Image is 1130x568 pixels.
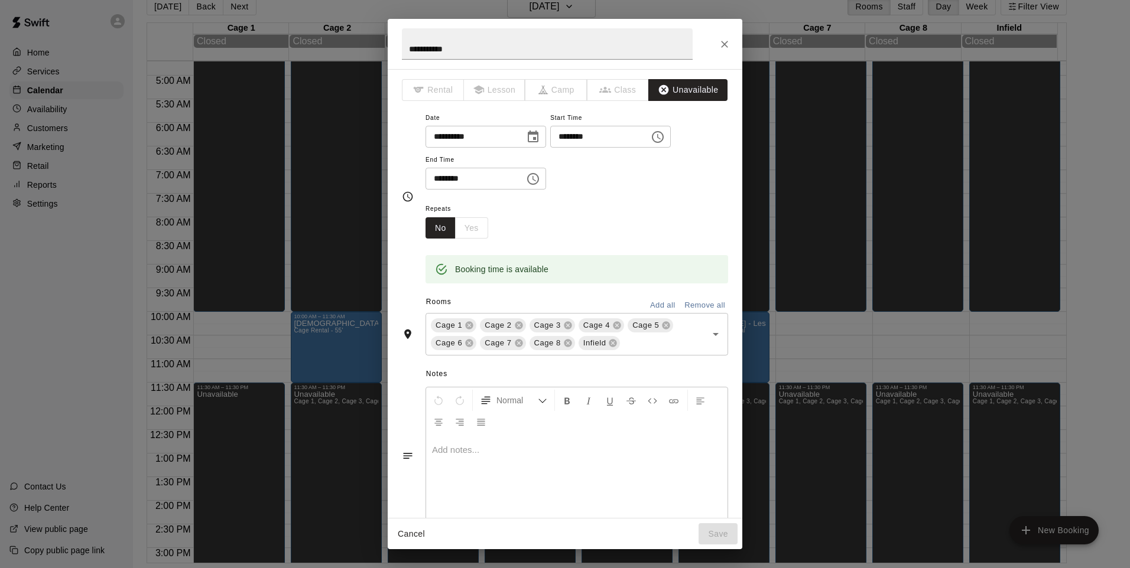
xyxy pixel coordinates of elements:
[628,318,673,332] div: Cage 5
[579,318,624,332] div: Cage 4
[480,337,516,349] span: Cage 7
[480,336,525,350] div: Cage 7
[426,365,728,384] span: Notes
[579,390,599,411] button: Format Italics
[579,336,621,350] div: Infield
[521,167,545,191] button: Choose time, selected time is 11:30 AM
[530,337,566,349] span: Cage 8
[431,336,476,350] div: Cage 6
[426,110,546,126] span: Date
[530,318,575,332] div: Cage 3
[644,296,681,315] button: Add all
[431,319,467,331] span: Cage 1
[642,390,663,411] button: Insert Code
[402,450,414,462] svg: Notes
[707,326,724,342] button: Open
[681,296,728,315] button: Remove all
[530,319,566,331] span: Cage 3
[402,79,464,101] span: The type of an existing booking cannot be changed
[428,411,449,432] button: Center Align
[550,110,671,126] span: Start Time
[557,390,577,411] button: Format Bold
[464,79,526,101] span: The type of an existing booking cannot be changed
[621,390,641,411] button: Format Strikethrough
[646,125,670,149] button: Choose time, selected time is 11:30 AM
[402,191,414,203] svg: Timing
[426,201,498,217] span: Repeats
[579,319,615,331] span: Cage 4
[628,319,664,331] span: Cage 5
[521,125,545,149] button: Choose date, selected date is Aug 16, 2025
[426,217,456,239] button: No
[530,336,575,350] div: Cage 8
[402,328,414,340] svg: Rooms
[664,390,684,411] button: Insert Link
[496,394,538,406] span: Normal
[392,523,430,545] button: Cancel
[690,390,710,411] button: Left Align
[428,390,449,411] button: Undo
[450,390,470,411] button: Redo
[648,79,728,101] button: Unavailable
[426,217,488,239] div: outlined button group
[455,259,548,280] div: Booking time is available
[431,337,467,349] span: Cage 6
[600,390,620,411] button: Format Underline
[480,319,516,331] span: Cage 2
[426,298,452,306] span: Rooms
[426,152,546,168] span: End Time
[475,390,552,411] button: Formatting Options
[431,318,476,332] div: Cage 1
[587,79,650,101] span: The type of an existing booking cannot be changed
[579,337,611,349] span: Infield
[471,411,491,432] button: Justify Align
[714,34,735,55] button: Close
[525,79,587,101] span: The type of an existing booking cannot be changed
[450,411,470,432] button: Right Align
[480,318,525,332] div: Cage 2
